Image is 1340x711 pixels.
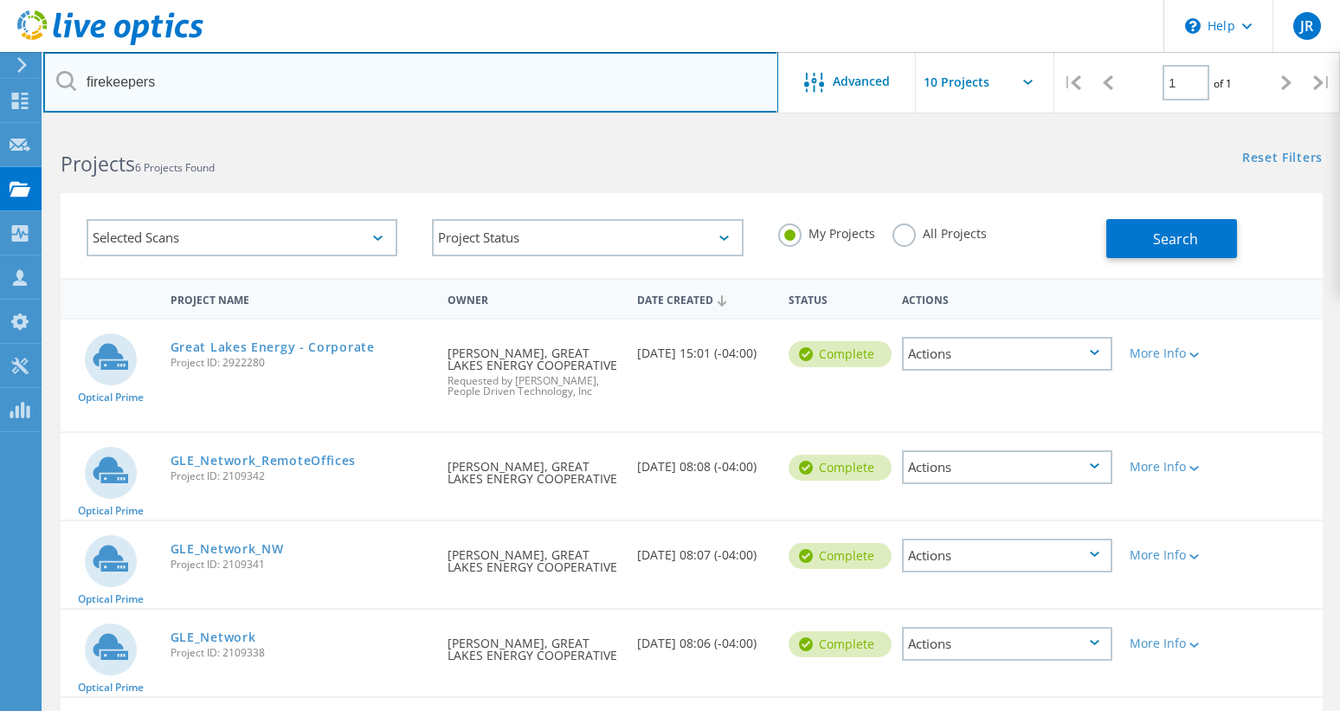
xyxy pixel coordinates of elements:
[1305,52,1340,113] div: |
[789,543,892,569] div: Complete
[135,160,215,175] span: 6 Projects Found
[78,392,144,403] span: Optical Prime
[628,320,780,377] div: [DATE] 15:01 (-04:00)
[778,223,875,240] label: My Projects
[893,282,1120,314] div: Actions
[780,282,893,314] div: Status
[628,610,780,667] div: [DATE] 08:06 (-04:00)
[87,219,397,256] div: Selected Scans
[1300,19,1313,33] span: JR
[78,682,144,693] span: Optical Prime
[1242,152,1323,166] a: Reset Filters
[171,559,431,570] span: Project ID: 2109341
[1130,461,1214,473] div: More Info
[833,75,890,87] span: Advanced
[439,521,628,591] div: [PERSON_NAME], GREAT LAKES ENERGY COOPERATIVE
[1130,637,1214,650] div: More Info
[439,433,628,502] div: [PERSON_NAME], GREAT LAKES ENERGY COOPERATIVE
[43,52,778,113] input: Search projects by name, owner, ID, company, etc
[439,320,628,414] div: [PERSON_NAME], GREAT LAKES ENERGY COOPERATIVE
[1130,549,1214,561] div: More Info
[171,341,375,353] a: Great Lakes Energy - Corporate
[1153,229,1198,249] span: Search
[171,455,357,467] a: GLE_Network_RemoteOffices
[171,648,431,658] span: Project ID: 2109338
[628,521,780,578] div: [DATE] 08:07 (-04:00)
[1130,347,1214,359] div: More Info
[162,282,440,314] div: Project Name
[628,433,780,490] div: [DATE] 08:08 (-04:00)
[439,610,628,679] div: [PERSON_NAME], GREAT LAKES ENERGY COOPERATIVE
[902,627,1111,661] div: Actions
[1214,76,1232,91] span: of 1
[432,219,743,256] div: Project Status
[1106,219,1237,258] button: Search
[439,282,628,314] div: Owner
[171,471,431,482] span: Project ID: 2109342
[448,376,620,397] span: Requested by [PERSON_NAME], People Driven Technology, Inc
[902,450,1111,484] div: Actions
[892,223,987,240] label: All Projects
[902,539,1111,572] div: Actions
[902,337,1111,371] div: Actions
[789,341,892,367] div: Complete
[61,150,135,178] b: Projects
[171,358,431,368] span: Project ID: 2922280
[789,455,892,481] div: Complete
[17,36,203,48] a: Live Optics Dashboard
[789,631,892,657] div: Complete
[171,543,284,555] a: GLE_Network_NW
[1185,18,1201,34] svg: \n
[628,282,780,315] div: Date Created
[78,594,144,604] span: Optical Prime
[78,506,144,516] span: Optical Prime
[171,631,256,643] a: GLE_Network
[1054,52,1090,113] div: |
